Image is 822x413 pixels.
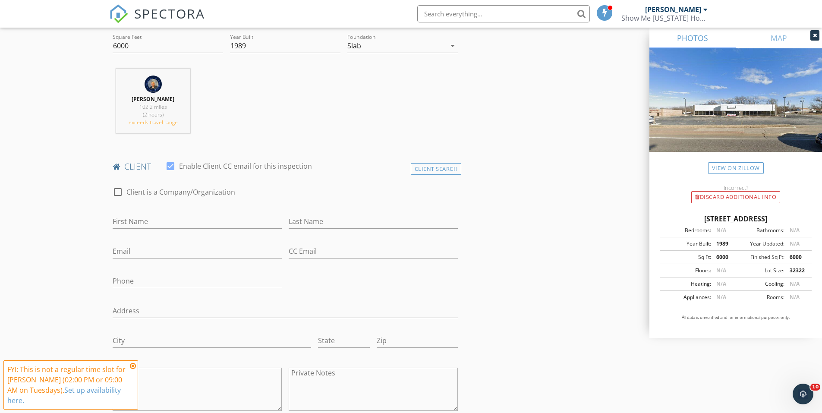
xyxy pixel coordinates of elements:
[417,5,590,22] input: Search everything...
[621,14,708,22] div: Show Me Missouri Home Inspections LLC.
[129,119,178,126] span: exceeds travel range
[691,191,780,203] div: Discard Additional info
[711,253,736,261] div: 6000
[716,227,726,234] span: N/A
[7,385,121,405] a: Set up availability here.
[662,267,711,274] div: Floors:
[736,293,784,301] div: Rooms:
[736,280,784,288] div: Cooling:
[790,293,800,301] span: N/A
[716,293,726,301] span: N/A
[660,315,812,321] p: All data is unverified and for informational purposes only.
[790,240,800,247] span: N/A
[736,28,822,48] a: MAP
[126,188,235,196] label: Client is a Company/Organization
[649,28,736,48] a: PHOTOS
[708,162,764,174] a: View on Zillow
[662,227,711,234] div: Bedrooms:
[662,240,711,248] div: Year Built:
[711,240,736,248] div: 1989
[784,267,809,274] div: 32322
[784,253,809,261] div: 6000
[736,227,784,234] div: Bathrooms:
[113,161,458,172] h4: client
[109,12,205,30] a: SPECTORA
[143,111,164,118] span: (2 hours)
[716,280,726,287] span: N/A
[145,76,162,93] img: 457113340_122114371652455543_2292472785513355662_n.jpg
[716,267,726,274] span: N/A
[179,162,312,170] label: Enable Client CC email for this inspection
[132,95,174,103] strong: [PERSON_NAME]
[662,253,711,261] div: Sq Ft:
[810,384,820,391] span: 10
[662,280,711,288] div: Heating:
[736,240,784,248] div: Year Updated:
[790,227,800,234] span: N/A
[736,267,784,274] div: Lot Size:
[134,4,205,22] span: SPECTORA
[649,184,822,191] div: Incorrect?
[447,41,458,51] i: arrow_drop_down
[660,214,812,224] div: [STREET_ADDRESS]
[347,42,361,50] div: Slab
[649,48,822,173] img: streetview
[793,384,813,404] iframe: Intercom live chat
[139,103,167,110] span: 102.2 miles
[411,163,462,175] div: Client Search
[109,4,128,23] img: The Best Home Inspection Software - Spectora
[662,293,711,301] div: Appliances:
[736,253,784,261] div: Finished Sq Ft:
[7,364,127,406] div: FYI: This is not a regular time slot for [PERSON_NAME] (02:00 PM or 09:00 AM on Tuesdays).
[790,280,800,287] span: N/A
[645,5,701,14] div: [PERSON_NAME]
